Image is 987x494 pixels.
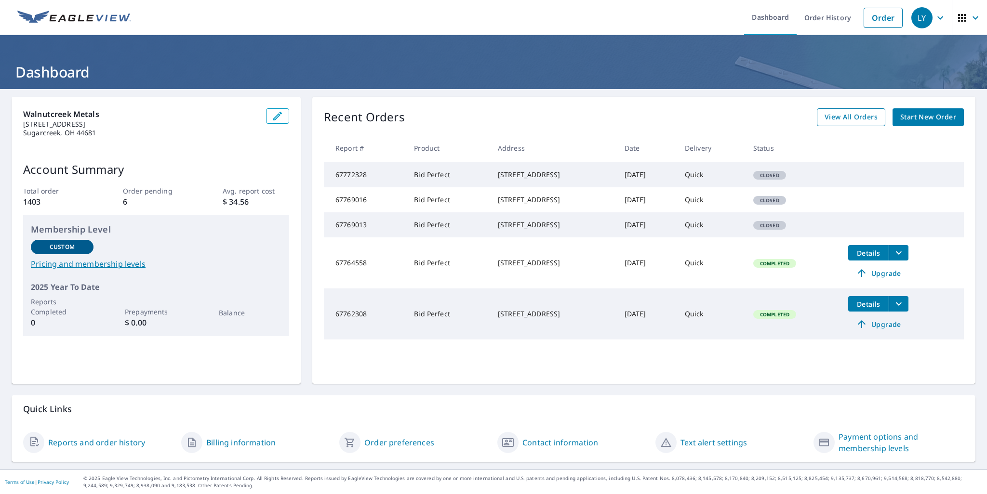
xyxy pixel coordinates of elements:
[38,479,69,485] a: Privacy Policy
[677,187,746,212] td: Quick
[854,267,903,279] span: Upgrade
[324,187,406,212] td: 67769016
[206,437,276,448] a: Billing information
[123,186,189,196] p: Order pending
[825,111,878,123] span: View All Orders
[364,437,434,448] a: Order preferences
[324,162,406,187] td: 67772328
[617,212,677,237] td: [DATE]
[498,258,609,268] div: [STREET_ADDRESS]
[23,186,90,196] p: Total order
[754,260,795,267] span: Completed
[854,299,883,309] span: Details
[839,431,964,454] a: Payment options and membership levels
[754,172,785,179] span: Closed
[617,134,677,162] th: Date
[848,296,889,312] button: detailsBtn-67762308
[23,108,258,120] p: Walnutcreek Metals
[677,212,746,237] td: Quick
[123,196,189,208] p: 6
[848,316,908,332] a: Upgrade
[12,62,975,82] h1: Dashboard
[677,162,746,187] td: Quick
[680,437,747,448] a: Text alert settings
[864,8,903,28] a: Order
[498,220,609,230] div: [STREET_ADDRESS]
[23,120,258,129] p: [STREET_ADDRESS]
[406,237,490,288] td: Bid Perfect
[754,197,785,204] span: Closed
[223,196,289,208] p: $ 34.56
[617,237,677,288] td: [DATE]
[31,281,281,293] p: 2025 Year To Date
[522,437,598,448] a: Contact information
[754,311,795,318] span: Completed
[5,479,35,485] a: Terms of Use
[125,317,187,328] p: $ 0.00
[23,129,258,137] p: Sugarcreek, OH 44681
[23,196,90,208] p: 1403
[617,187,677,212] td: [DATE]
[889,245,908,260] button: filesDropdownBtn-67764558
[23,161,289,178] p: Account Summary
[677,237,746,288] td: Quick
[324,288,406,339] td: 67762308
[324,108,405,126] p: Recent Orders
[848,245,889,260] button: detailsBtn-67764558
[23,403,964,415] p: Quick Links
[498,170,609,180] div: [STREET_ADDRESS]
[31,258,281,270] a: Pricing and membership levels
[324,212,406,237] td: 67769013
[817,108,885,126] a: View All Orders
[125,307,187,317] p: Prepayments
[17,11,131,25] img: EV Logo
[911,7,933,28] div: LY
[31,297,93,317] p: Reports Completed
[31,223,281,236] p: Membership Level
[48,437,145,448] a: Reports and order history
[5,479,69,485] p: |
[854,318,903,330] span: Upgrade
[490,134,617,162] th: Address
[900,111,956,123] span: Start New Order
[406,134,490,162] th: Product
[893,108,964,126] a: Start New Order
[617,288,677,339] td: [DATE]
[498,195,609,205] div: [STREET_ADDRESS]
[498,309,609,319] div: [STREET_ADDRESS]
[677,288,746,339] td: Quick
[677,134,746,162] th: Delivery
[50,243,75,251] p: Custom
[406,288,490,339] td: Bid Perfect
[848,265,908,281] a: Upgrade
[219,308,281,318] p: Balance
[223,186,289,196] p: Avg. report cost
[31,317,93,328] p: 0
[406,162,490,187] td: Bid Perfect
[83,475,982,489] p: © 2025 Eagle View Technologies, Inc. and Pictometry International Corp. All Rights Reserved. Repo...
[889,296,908,312] button: filesDropdownBtn-67762308
[746,134,841,162] th: Status
[854,248,883,258] span: Details
[754,222,785,229] span: Closed
[406,212,490,237] td: Bid Perfect
[406,187,490,212] td: Bid Perfect
[324,134,406,162] th: Report #
[324,237,406,288] td: 67764558
[617,162,677,187] td: [DATE]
